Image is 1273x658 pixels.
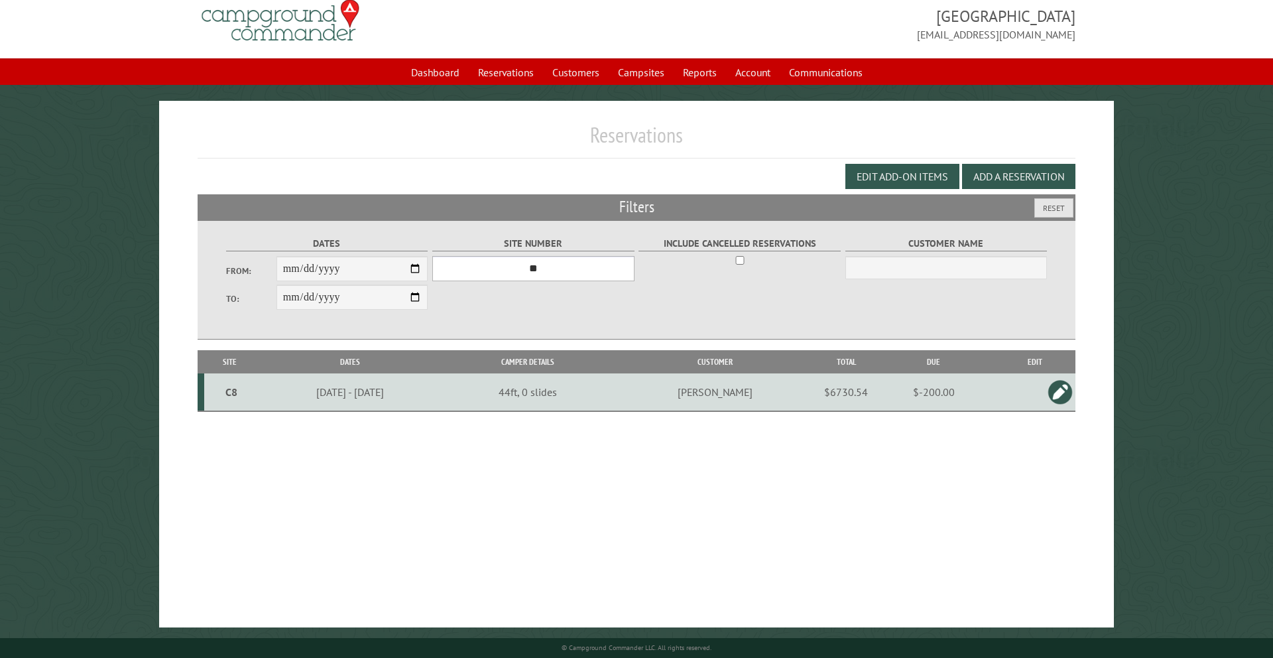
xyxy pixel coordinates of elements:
[995,350,1076,373] th: Edit
[873,350,994,373] th: Due
[403,60,467,85] a: Dashboard
[204,350,255,373] th: Site
[562,643,711,652] small: © Campground Commander LLC. All rights reserved.
[544,60,607,85] a: Customers
[845,236,1048,251] label: Customer Name
[636,5,1075,42] span: [GEOGRAPHIC_DATA] [EMAIL_ADDRESS][DOMAIN_NAME]
[198,194,1076,220] h2: Filters
[845,164,959,189] button: Edit Add-on Items
[445,373,611,411] td: 44ft, 0 slides
[781,60,871,85] a: Communications
[727,60,778,85] a: Account
[226,293,276,305] label: To:
[819,350,873,373] th: Total
[432,236,635,251] label: Site Number
[962,164,1075,189] button: Add a Reservation
[1034,198,1073,218] button: Reset
[819,373,873,411] td: $6730.54
[873,373,994,411] td: $-200.00
[198,122,1076,159] h1: Reservations
[611,373,820,411] td: [PERSON_NAME]
[226,236,428,251] label: Dates
[210,385,253,399] div: C8
[638,236,841,251] label: Include Cancelled Reservations
[255,350,446,373] th: Dates
[470,60,542,85] a: Reservations
[257,385,443,399] div: [DATE] - [DATE]
[675,60,725,85] a: Reports
[226,265,276,277] label: From:
[610,60,672,85] a: Campsites
[611,350,820,373] th: Customer
[445,350,611,373] th: Camper Details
